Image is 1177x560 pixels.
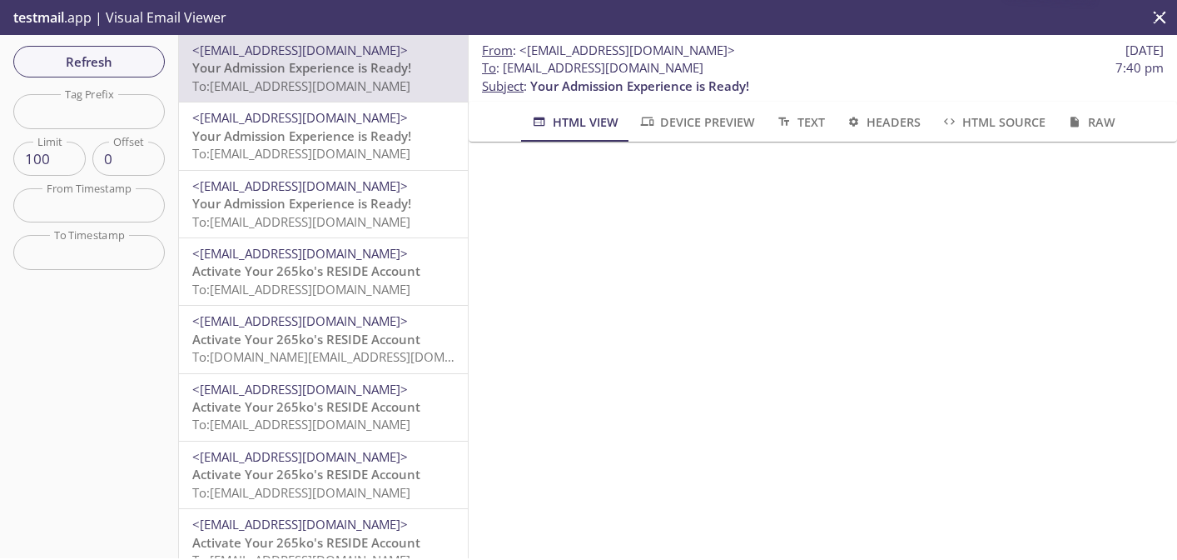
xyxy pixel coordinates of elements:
span: testmail [13,8,64,27]
span: To: [EMAIL_ADDRESS][DOMAIN_NAME] [192,281,410,297]
span: To: [EMAIL_ADDRESS][DOMAIN_NAME] [192,484,410,501]
span: Device Preview [638,112,755,132]
span: <[EMAIL_ADDRESS][DOMAIN_NAME]> [519,42,735,58]
span: [DATE] [1125,42,1164,59]
span: To: [EMAIL_ADDRESS][DOMAIN_NAME] [192,213,410,230]
div: <[EMAIL_ADDRESS][DOMAIN_NAME]>Your Admission Experience is Ready!To:[EMAIL_ADDRESS][DOMAIN_NAME] [179,102,468,169]
span: Your Admission Experience is Ready! [192,59,411,76]
span: <[EMAIL_ADDRESS][DOMAIN_NAME]> [192,177,408,194]
span: Activate Your 265ko's RESIDE Account [192,466,420,482]
span: Activate Your 265ko's RESIDE Account [192,398,420,415]
div: <[EMAIL_ADDRESS][DOMAIN_NAME]>Your Admission Experience is Ready!To:[EMAIL_ADDRESS][DOMAIN_NAME] [179,171,468,237]
span: HTML Source [941,112,1045,132]
span: To [482,59,496,76]
span: Activate Your 265ko's RESIDE Account [192,331,420,347]
span: <[EMAIL_ADDRESS][DOMAIN_NAME]> [192,448,408,465]
span: Activate Your 265ko's RESIDE Account [192,534,420,551]
span: Subject [482,77,524,94]
span: To: [DOMAIN_NAME][EMAIL_ADDRESS][DOMAIN_NAME] [192,348,509,365]
span: Your Admission Experience is Ready! [192,195,411,212]
span: From [482,42,513,58]
span: To: [EMAIL_ADDRESS][DOMAIN_NAME] [192,145,410,162]
span: Your Admission Experience is Ready! [530,77,749,94]
span: To: [EMAIL_ADDRESS][DOMAIN_NAME] [192,416,410,432]
div: <[EMAIL_ADDRESS][DOMAIN_NAME]>Activate Your 265ko's RESIDE AccountTo:[EMAIL_ADDRESS][DOMAIN_NAME] [179,238,468,305]
span: Activate Your 265ko's RESIDE Account [192,262,420,279]
button: Refresh [13,46,165,77]
span: <[EMAIL_ADDRESS][DOMAIN_NAME]> [192,516,408,532]
span: Refresh [27,51,151,72]
span: Raw [1065,112,1115,132]
span: <[EMAIL_ADDRESS][DOMAIN_NAME]> [192,245,408,262]
p: : [482,59,1164,95]
span: Headers [845,112,921,132]
span: Text [775,112,824,132]
span: Your Admission Experience is Ready! [192,127,411,144]
div: <[EMAIL_ADDRESS][DOMAIN_NAME]>Activate Your 265ko's RESIDE AccountTo:[EMAIL_ADDRESS][DOMAIN_NAME] [179,442,468,508]
span: <[EMAIL_ADDRESS][DOMAIN_NAME]> [192,312,408,329]
span: 7:40 pm [1115,59,1164,77]
div: <[EMAIL_ADDRESS][DOMAIN_NAME]>Your Admission Experience is Ready!To:[EMAIL_ADDRESS][DOMAIN_NAME] [179,35,468,102]
div: <[EMAIL_ADDRESS][DOMAIN_NAME]>Activate Your 265ko's RESIDE AccountTo:[EMAIL_ADDRESS][DOMAIN_NAME] [179,374,468,441]
div: <[EMAIL_ADDRESS][DOMAIN_NAME]>Activate Your 265ko's RESIDE AccountTo:[DOMAIN_NAME][EMAIL_ADDRESS]... [179,306,468,372]
span: <[EMAIL_ADDRESS][DOMAIN_NAME]> [192,42,408,58]
span: : [EMAIL_ADDRESS][DOMAIN_NAME] [482,59,703,77]
span: To: [EMAIL_ADDRESS][DOMAIN_NAME] [192,77,410,94]
span: : [482,42,735,59]
span: <[EMAIL_ADDRESS][DOMAIN_NAME]> [192,381,408,397]
span: <[EMAIL_ADDRESS][DOMAIN_NAME]> [192,109,408,126]
span: HTML View [530,112,618,132]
